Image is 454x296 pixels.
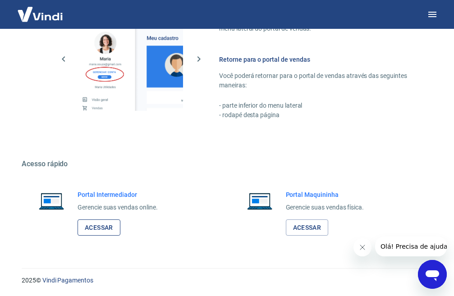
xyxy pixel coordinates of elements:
[286,190,364,199] h6: Portal Maquininha
[79,7,183,111] img: Imagem da dashboard mostrando o botão de gerenciar conta na sidebar no lado esquerdo
[286,219,329,236] a: Acessar
[78,203,158,212] p: Gerencie suas vendas online.
[241,190,279,212] img: Imagem de um notebook aberto
[78,190,158,199] h6: Portal Intermediador
[353,238,371,256] iframe: Fechar mensagem
[219,110,411,120] p: - rodapé desta página
[5,6,76,14] span: Olá! Precisa de ajuda?
[375,237,447,256] iframe: Mensagem da empresa
[219,101,411,110] p: - parte inferior do menu lateral
[22,159,432,168] h5: Acesso rápido
[42,277,93,284] a: Vindi Pagamentos
[219,55,411,64] h6: Retorne para o portal de vendas
[418,260,447,289] iframe: Botão para abrir a janela de mensagens
[78,219,120,236] a: Acessar
[32,190,70,212] img: Imagem de um notebook aberto
[286,203,364,212] p: Gerencie suas vendas física.
[22,276,432,285] p: 2025 ©
[11,0,69,28] img: Vindi
[219,71,411,90] p: Você poderá retornar para o portal de vendas através das seguintes maneiras:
